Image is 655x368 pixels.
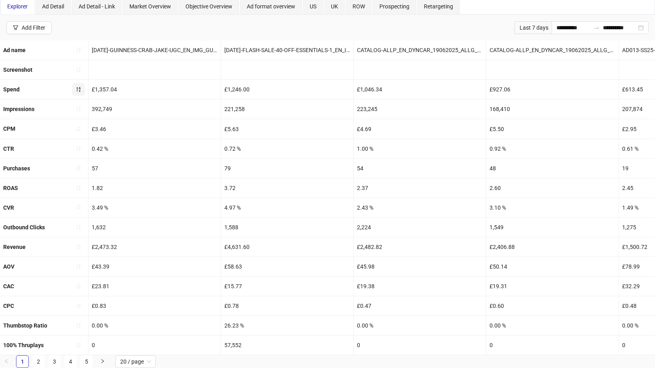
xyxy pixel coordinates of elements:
[486,218,619,237] div: 1,549
[48,356,60,368] a: 3
[32,355,45,368] li: 2
[354,99,486,119] div: 223,245
[354,80,486,99] div: £1,046.34
[247,3,295,10] span: Ad format overview
[16,356,28,368] a: 1
[331,3,338,10] span: UK
[48,355,61,368] li: 3
[89,316,221,335] div: 0.00 %
[354,119,486,138] div: £4.69
[486,198,619,217] div: 3.10 %
[221,237,353,257] div: £4,631.60
[80,355,93,368] li: 5
[3,125,15,132] b: CPM
[486,178,619,198] div: 2.60
[3,67,32,73] b: Screenshot
[3,244,26,250] b: Revenue
[89,119,221,138] div: £3.46
[76,244,81,250] span: sort-ascending
[486,316,619,335] div: 0.00 %
[3,303,14,309] b: CPC
[3,224,45,231] b: Outbound Clicks
[64,355,77,368] li: 4
[221,218,353,237] div: 1,588
[96,355,109,368] li: Next Page
[76,342,81,348] span: sort-ascending
[221,277,353,296] div: £15.77
[354,277,486,296] div: £19.38
[76,87,81,92] span: sort-descending
[89,277,221,296] div: £23.81
[89,178,221,198] div: 1.82
[100,359,105,364] span: right
[76,185,81,190] span: sort-ascending
[486,336,619,355] div: 0
[76,126,81,131] span: sort-ascending
[89,159,221,178] div: 57
[486,277,619,296] div: £19.31
[3,283,14,289] b: CAC
[354,257,486,276] div: £45.98
[4,359,9,364] span: left
[354,296,486,315] div: £0.47
[76,303,81,309] span: sort-ascending
[486,296,619,315] div: £0.60
[76,264,81,269] span: sort-ascending
[221,336,353,355] div: 57,552
[89,336,221,355] div: 0
[221,40,353,60] div: [DATE]-FLASH-SALE-40-OFF-ESSENTIALS-1_EN_IMG_ALL_SP_02092025_ALLG_CC_SC1_None__
[89,237,221,257] div: £2,473.32
[22,24,45,31] div: Add Filter
[593,24,600,31] span: swap-right
[221,119,353,138] div: £5.63
[6,21,52,34] button: Add Filter
[96,355,109,368] button: right
[353,3,365,10] span: ROW
[89,99,221,119] div: 392,749
[3,47,26,53] b: Ad name
[3,263,14,270] b: AOV
[354,218,486,237] div: 2,224
[379,3,409,10] span: Prospecting
[3,86,20,93] b: Spend
[115,355,156,368] div: Page Size
[354,237,486,257] div: £2,482.82
[354,316,486,335] div: 0.00 %
[3,185,18,191] b: ROAS
[76,146,81,151] span: sort-ascending
[89,296,221,315] div: £0.83
[354,159,486,178] div: 54
[3,146,14,152] b: CTR
[89,139,221,158] div: 0.42 %
[221,80,353,99] div: £1,246.00
[32,356,44,368] a: 2
[120,356,151,368] span: 20 / page
[76,283,81,289] span: sort-ascending
[185,3,232,10] span: Objective Overview
[3,322,47,329] b: Thumbstop Ratio
[89,257,221,276] div: £43.39
[3,165,30,172] b: Purchases
[354,139,486,158] div: 1.00 %
[486,40,619,60] div: CATALOG-ALLP_EN_DYNCAR_19062025_ALLG_CC_SC3_None_RET
[221,296,353,315] div: £0.78
[486,119,619,138] div: £5.50
[354,336,486,355] div: 0
[221,159,353,178] div: 79
[310,3,316,10] span: US
[81,356,93,368] a: 5
[486,139,619,158] div: 0.92 %
[221,198,353,217] div: 4.97 %
[129,3,171,10] span: Market Overview
[514,21,552,34] div: Last 7 days
[79,3,115,10] span: Ad Detail - Link
[221,99,353,119] div: 221,258
[13,25,18,30] span: filter
[89,80,221,99] div: £1,357.04
[486,80,619,99] div: £927.06
[354,178,486,198] div: 2.37
[3,342,44,348] b: 100% Thruplays
[64,356,77,368] a: 4
[3,106,34,112] b: Impressions
[76,323,81,328] span: sort-ascending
